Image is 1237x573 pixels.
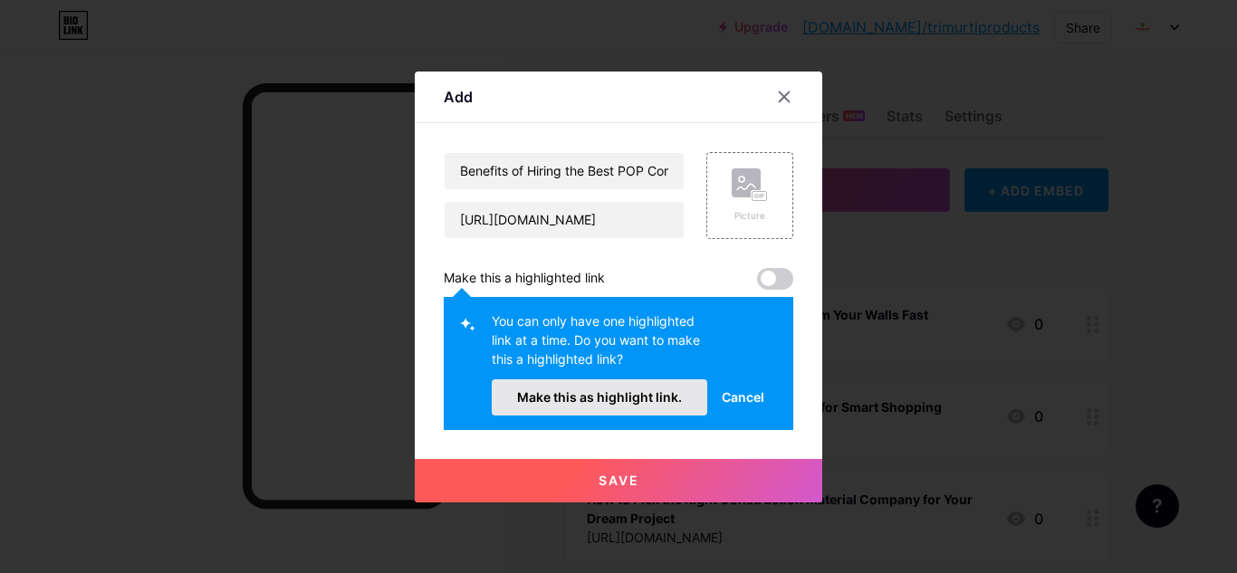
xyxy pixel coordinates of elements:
[492,311,707,379] div: You can only have one highlighted link at a time. Do you want to make this a highlighted link?
[707,379,779,415] button: Cancel
[445,202,684,238] input: URL
[444,268,605,290] div: Make this a highlighted link
[732,209,768,223] div: Picture
[445,153,684,189] input: Title
[599,473,639,488] span: Save
[492,379,707,415] button: Make this as highlight link.
[517,389,682,405] span: Make this as highlight link.
[722,387,764,406] span: Cancel
[415,459,822,502] button: Save
[444,86,473,108] div: Add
